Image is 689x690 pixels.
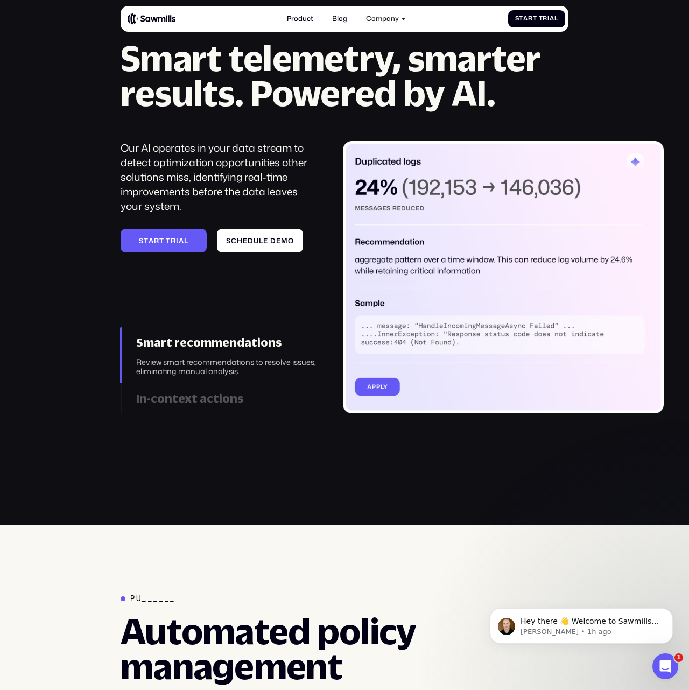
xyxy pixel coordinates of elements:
h2: Automated policy management [121,614,568,684]
span: l [554,15,558,22]
iframe: Intercom live chat [652,653,678,679]
span: e [276,237,281,245]
div: Review smart recommendations to resolve issues, eliminating manual analysis. [136,357,319,376]
span: c [231,237,237,245]
div: In-context actions [136,391,319,405]
span: e [263,237,268,245]
span: r [171,237,176,245]
span: h [237,237,243,245]
span: l [259,237,263,245]
span: r [543,15,547,22]
span: 1 [674,653,683,662]
span: d [248,237,254,245]
span: e [243,237,248,245]
span: T [539,15,543,22]
span: t [166,237,171,245]
span: S [139,237,144,245]
a: Product [282,10,318,29]
span: t [519,15,523,22]
span: o [288,237,294,245]
a: Scheduledemo [217,229,303,252]
a: StartTrial [508,10,565,28]
span: t [159,237,164,245]
div: Company [361,10,411,29]
span: t [533,15,537,22]
a: Blog [327,10,352,29]
h2: Smart telemetry, smarter results. Powered by AI. [121,40,568,110]
span: r [154,237,159,245]
div: Smart recommendations [136,335,319,349]
span: S [515,15,519,22]
span: a [179,237,184,245]
span: i [547,15,550,22]
span: d [270,237,276,245]
div: Company [366,15,399,23]
span: r [528,15,533,22]
span: S [226,237,231,245]
a: Starttrial [121,229,207,252]
iframe: Intercom notifications message [474,586,689,661]
span: a [523,15,528,22]
span: m [281,237,288,245]
span: a [550,15,554,22]
div: Pu______ [130,594,175,603]
span: l [184,237,188,245]
span: t [144,237,149,245]
span: i [176,237,179,245]
span: u [254,237,259,245]
div: Our AI operates in your data stream to detect optimization opportunities other solutions miss, id... [121,141,319,213]
span: a [149,237,154,245]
